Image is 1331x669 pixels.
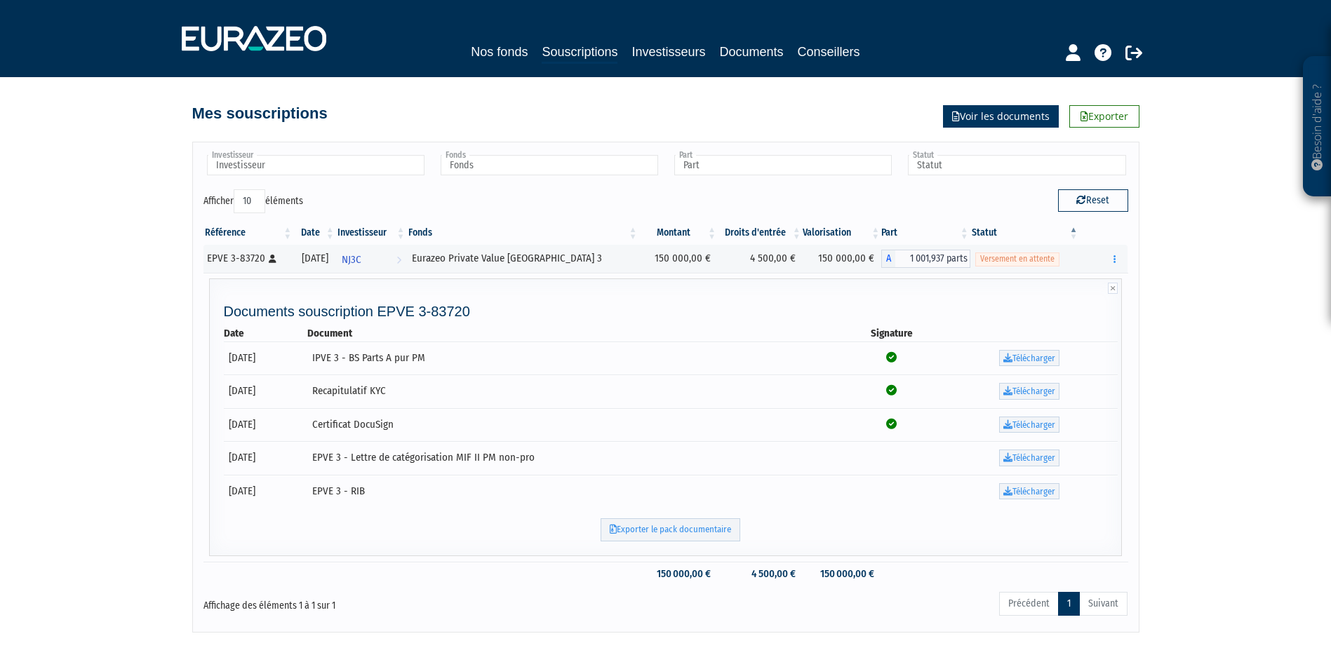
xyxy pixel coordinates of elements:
th: Document [307,326,843,341]
a: Télécharger [999,450,1059,466]
th: Statut : activer pour trier la colonne par ordre d&eacute;croissant [970,221,1080,245]
th: Signature [843,326,940,341]
span: NJ3C [342,247,361,273]
td: 150 000,00 € [639,562,718,586]
th: Date: activer pour trier la colonne par ordre croissant [293,221,335,245]
th: Valorisation: activer pour trier la colonne par ordre croissant [803,221,882,245]
a: Exporter le pack documentaire [601,518,740,541]
td: [DATE] [224,475,308,508]
td: [DATE] [224,408,308,442]
a: Voir les documents [943,105,1059,128]
div: Eurazeo Private Value [GEOGRAPHIC_DATA] 3 [412,251,634,266]
th: Droits d'entrée: activer pour trier la colonne par ordre croissant [718,221,803,245]
a: Télécharger [999,383,1059,400]
a: Investisseurs [631,42,705,62]
p: Besoin d'aide ? [1309,64,1325,190]
a: Conseillers [798,42,860,62]
th: Montant: activer pour trier la colonne par ordre croissant [639,221,718,245]
select: Afficheréléments [234,189,265,213]
img: 1732889491-logotype_eurazeo_blanc_rvb.png [182,26,326,51]
div: Affichage des éléments 1 à 1 sur 1 [203,590,577,613]
button: Reset [1058,189,1128,212]
a: Télécharger [999,483,1059,500]
a: Télécharger [999,417,1059,433]
h4: Mes souscriptions [192,105,328,122]
label: Afficher éléments [203,189,303,213]
th: Fonds: activer pour trier la colonne par ordre croissant [407,221,639,245]
a: 1 [1058,592,1080,616]
div: [DATE] [298,251,330,266]
i: Voir l'investisseur [396,247,401,273]
td: 150 000,00 € [803,245,882,273]
div: A - Eurazeo Private Value Europe 3 [881,250,970,268]
i: [Français] Personne physique [269,255,276,263]
th: Part: activer pour trier la colonne par ordre croissant [881,221,970,245]
a: Nos fonds [471,42,528,62]
span: Versement en attente [975,252,1059,266]
a: Exporter [1069,105,1139,128]
td: IPVE 3 - BS Parts A pur PM [307,342,843,375]
td: 4 500,00 € [718,562,803,586]
th: Référence : activer pour trier la colonne par ordre croissant [203,221,294,245]
th: Investisseur: activer pour trier la colonne par ordre croissant [336,221,407,245]
td: 150 000,00 € [803,562,882,586]
div: EPVE 3-83720 [207,251,289,266]
td: Recapitulatif KYC [307,374,843,408]
td: [DATE] [224,342,308,375]
th: Date [224,326,308,341]
td: 150 000,00 € [639,245,718,273]
a: Documents [720,42,784,62]
td: 4 500,00 € [718,245,803,273]
td: [DATE] [224,441,308,475]
td: EPVE 3 - RIB [307,475,843,508]
a: Télécharger [999,350,1059,367]
td: Certificat DocuSign [307,408,843,442]
a: NJ3C [336,245,407,273]
td: EPVE 3 - Lettre de catégorisation MIF II PM non-pro [307,441,843,475]
a: Souscriptions [542,42,617,64]
h4: Documents souscription EPVE 3-83720 [224,304,1118,319]
span: 1 001,937 parts [895,250,970,268]
span: A [881,250,895,268]
td: [DATE] [224,374,308,408]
